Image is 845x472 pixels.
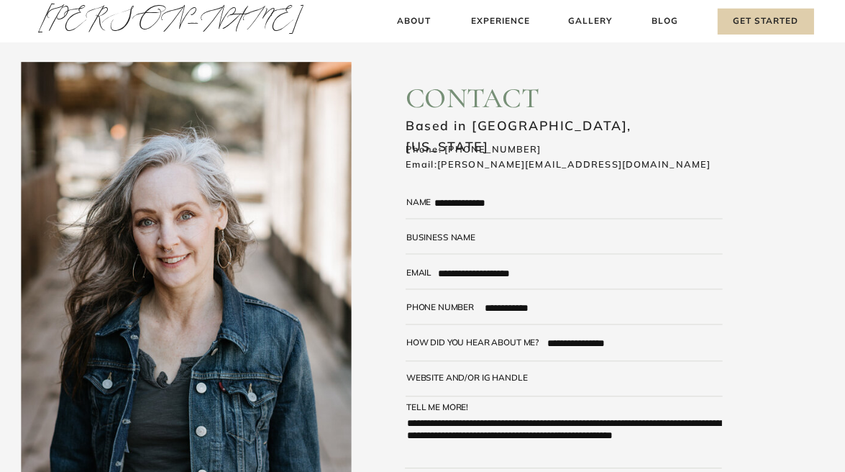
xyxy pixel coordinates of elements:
[406,302,496,311] div: Phone number
[406,232,503,241] div: business name
[406,268,444,277] div: email
[437,158,711,170] a: [PERSON_NAME][EMAIL_ADDRESS][DOMAIN_NAME]
[406,373,533,381] div: website and/or ig handle
[406,81,719,113] h2: contact
[469,14,531,29] a: Experience
[406,117,695,130] h3: Based in [GEOGRAPHIC_DATA], [US_STATE]
[406,142,752,173] h3: Phone: [PHONE_NUMBER] Email:
[718,9,814,35] a: Get Started
[406,402,496,411] div: tell me more!
[567,14,614,29] a: Gallery
[406,197,438,206] div: Name
[406,337,547,346] div: how did you hear about me?
[393,14,434,29] a: About
[649,14,681,29] a: Blog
